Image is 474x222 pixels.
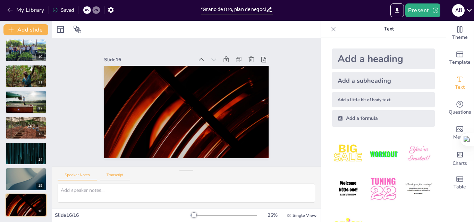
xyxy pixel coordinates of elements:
[6,90,46,113] div: 12
[403,173,435,205] img: 6.jpeg
[5,5,47,16] button: My Library
[100,173,130,180] button: Transcript
[453,133,467,141] span: Media
[403,138,435,170] img: 3.jpeg
[3,24,48,35] button: Add slide
[367,138,399,170] img: 2.jpeg
[446,71,474,96] div: Add text boxes
[6,168,46,190] div: 15
[332,92,435,107] div: Add a little bit of body text
[332,72,435,89] div: Add a subheading
[6,142,46,165] div: 14
[201,5,266,15] input: Insert title
[449,59,471,66] span: Template
[332,138,364,170] img: 1.jpeg
[6,39,46,62] div: 10
[446,96,474,121] div: Get real-time input from your audience
[264,212,281,219] div: 25 %
[390,3,404,17] button: Export to PowerPoint
[73,25,82,34] span: Position
[36,157,44,163] div: 14
[6,194,46,216] div: 16
[452,3,465,17] button: A B
[36,54,44,60] div: 10
[36,183,44,189] div: 15
[446,170,474,195] div: Add a table
[36,131,44,137] div: 13
[36,105,44,112] div: 12
[36,79,44,86] div: 11
[104,56,194,63] div: Slide 16
[452,160,467,167] span: Charts
[446,46,474,71] div: Add ready made slides
[446,21,474,46] div: Change the overall theme
[452,4,465,17] div: A B
[455,83,465,91] span: Text
[332,173,364,205] img: 4.jpeg
[449,108,471,116] span: Questions
[446,145,474,170] div: Add charts and graphs
[367,173,399,205] img: 5.jpeg
[6,116,46,139] div: 13
[36,208,44,214] div: 16
[454,183,466,191] span: Table
[293,213,316,218] span: Single View
[52,7,74,14] div: Saved
[339,21,439,37] p: Text
[446,121,474,145] div: Add images, graphics, shapes or video
[332,110,435,127] div: Add a formula
[405,3,440,17] button: Present
[332,48,435,69] div: Add a heading
[58,173,97,180] button: Speaker Notes
[55,24,66,35] div: Layout
[55,212,191,219] div: Slide 16 / 16
[6,65,46,88] div: 11
[452,34,468,41] span: Theme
